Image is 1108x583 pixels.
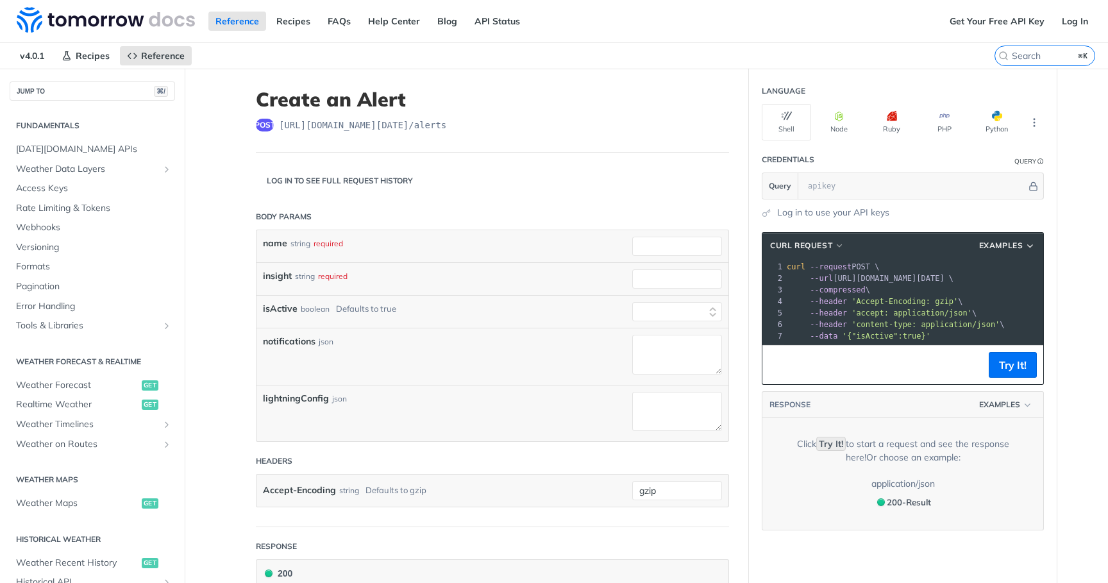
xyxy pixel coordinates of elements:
[816,437,846,451] code: Try It!
[871,494,936,511] button: 200200-Result
[787,262,805,271] span: curl
[810,332,837,341] span: --data
[787,274,953,283] span: [URL][DOMAIN_NAME][DATE] \
[877,498,885,506] span: 200
[762,261,784,273] div: 1
[1014,156,1036,166] div: Query
[10,218,175,237] a: Webhooks
[998,51,1009,61] svg: Search
[762,85,805,97] div: Language
[10,435,175,454] a: Weather on RoutesShow subpages for Weather on Routes
[16,557,138,570] span: Weather Recent History
[979,240,1023,251] span: Examples
[769,355,787,375] button: Copy to clipboard
[162,321,172,331] button: Show subpages for Tools & Libraries
[263,566,722,580] button: 200 200
[810,274,833,283] span: --url
[430,12,464,31] a: Blog
[766,239,849,252] button: cURL Request
[263,335,315,348] label: notifications
[1027,180,1040,192] button: Hide
[1055,12,1095,31] a: Log In
[154,86,168,97] span: ⌘/
[810,308,847,317] span: --header
[769,180,791,192] span: Query
[76,50,110,62] span: Recipes
[263,566,292,580] div: 200
[321,12,358,31] a: FAQs
[16,182,172,195] span: Access Keys
[10,376,175,395] a: Weather Forecastget
[142,498,158,509] span: get
[16,398,138,411] span: Realtime Weather
[787,308,977,317] span: \
[1014,156,1044,166] div: QueryInformation
[810,297,847,306] span: --header
[17,7,195,33] img: Tomorrow.io Weather API Docs
[762,154,814,165] div: Credentials
[810,285,866,294] span: --compressed
[142,380,158,391] span: get
[762,330,784,342] div: 7
[787,297,963,306] span: \
[770,240,832,251] span: cURL Request
[814,104,864,140] button: Node
[10,160,175,179] a: Weather Data LayersShow subpages for Weather Data Layers
[16,497,138,510] span: Weather Maps
[1037,158,1044,165] i: Information
[332,393,347,405] div: json
[318,271,348,282] div: required
[10,179,175,198] a: Access Keys
[290,238,310,249] div: string
[1075,49,1091,62] kbd: ⌘K
[16,300,172,313] span: Error Handling
[256,211,312,223] div: Body Params
[762,296,784,307] div: 4
[979,399,1020,410] span: Examples
[787,285,870,294] span: \
[256,88,729,111] h1: Create an Alert
[263,269,292,283] label: insight
[16,319,158,332] span: Tools & Libraries
[989,352,1037,378] button: Try It!
[810,320,847,329] span: --header
[263,392,329,405] label: lightningConfig
[10,474,175,486] h2: Weather Maps
[16,221,172,234] span: Webhooks
[120,46,192,65] a: Reference
[16,418,158,431] span: Weather Timelines
[10,395,175,414] a: Realtime Weatherget
[843,332,930,341] span: '{"isActive":true}'
[16,280,172,293] span: Pagination
[208,12,266,31] a: Reference
[852,297,958,306] span: 'Accept-Encoding: gzip'
[10,415,175,434] a: Weather TimelinesShow subpages for Weather Timelines
[16,241,172,254] span: Versioning
[162,164,172,174] button: Show subpages for Weather Data Layers
[314,238,343,249] div: required
[265,570,273,577] span: 200
[263,237,287,250] label: name
[16,202,172,215] span: Rate Limiting & Tokens
[867,104,916,140] button: Ruby
[802,173,1027,199] input: apikey
[1028,117,1040,128] svg: More ellipsis
[10,534,175,545] h2: Historical Weather
[256,455,292,467] div: Headers
[336,303,396,316] div: Defaults to true
[10,356,175,368] h2: Weather Forecast & realtime
[919,104,969,140] button: PHP
[852,308,972,317] span: 'accept: application/json'
[279,119,446,131] span: https://api.tomorrow.io/v4/alerts
[16,438,158,451] span: Weather on Routes
[256,175,413,187] div: Log in to see full request history
[769,398,811,411] button: RESPONSE
[10,494,175,513] a: Weather Mapsget
[263,302,298,316] label: isActive
[10,120,175,131] h2: Fundamentals
[762,284,784,296] div: 3
[55,46,117,65] a: Recipes
[365,481,426,500] div: Defaults to gzip
[10,277,175,296] a: Pagination
[10,238,175,257] a: Versioning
